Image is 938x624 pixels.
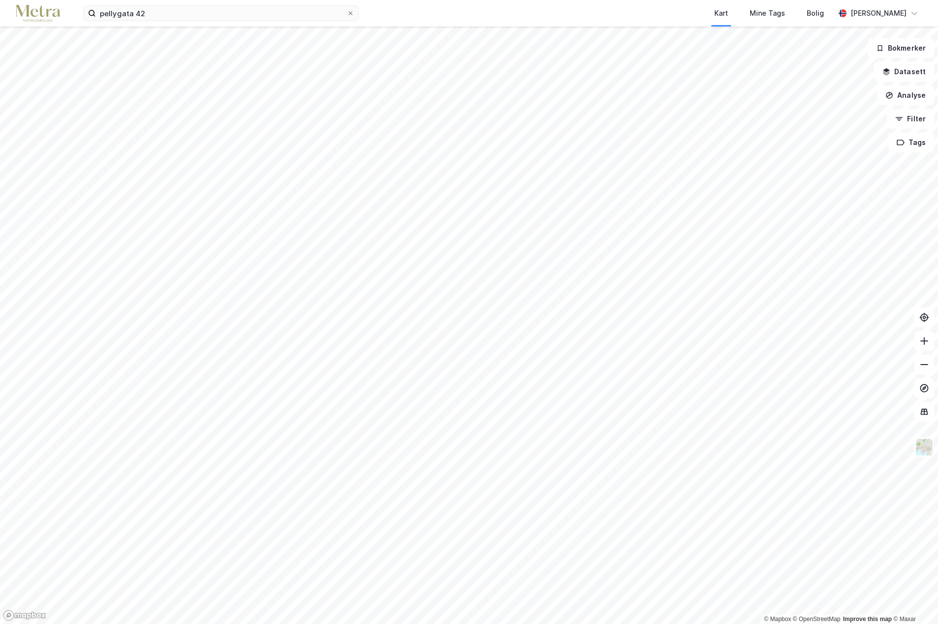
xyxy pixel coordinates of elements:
[889,577,938,624] div: Kontrollprogram for chat
[843,616,892,623] a: Improve this map
[877,85,934,105] button: Analyse
[96,6,347,21] input: Søk på adresse, matrikkel, gårdeiere, leietakere eller personer
[889,577,938,624] iframe: Chat Widget
[750,7,785,19] div: Mine Tags
[850,7,907,19] div: [PERSON_NAME]
[793,616,841,623] a: OpenStreetMap
[915,438,934,456] img: Z
[874,62,934,82] button: Datasett
[16,5,60,22] img: metra-logo.256734c3b2bbffee19d4.png
[3,610,46,621] a: Mapbox homepage
[764,616,791,623] a: Mapbox
[714,7,728,19] div: Kart
[887,109,934,129] button: Filter
[807,7,824,19] div: Bolig
[868,38,934,58] button: Bokmerker
[888,133,934,152] button: Tags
